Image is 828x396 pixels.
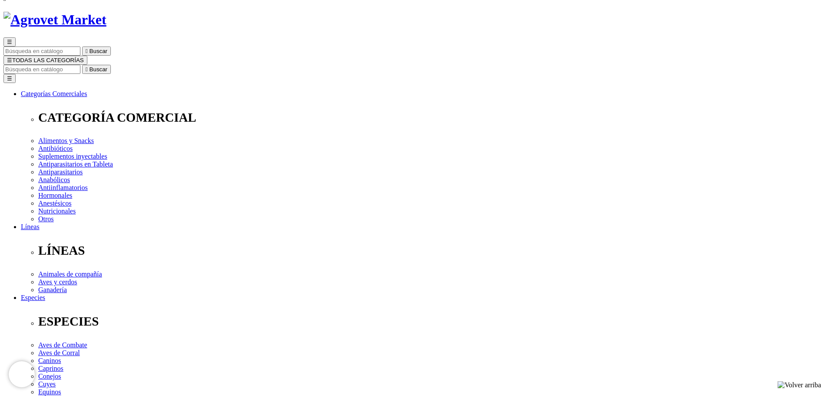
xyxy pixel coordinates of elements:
[38,357,61,364] a: Caninos
[38,286,67,293] a: Ganadería
[38,341,87,349] a: Aves de Combate
[38,373,61,380] a: Conejos
[38,388,61,396] a: Equinos
[38,184,88,191] a: Antiinflamatorios
[778,381,821,389] img: Volver arriba
[38,380,56,388] a: Cuyes
[7,39,12,45] span: ☰
[38,270,102,278] a: Animales de compañía
[38,243,825,258] p: LÍNEAS
[86,66,88,73] i: 
[90,66,107,73] span: Buscar
[86,48,88,54] i: 
[38,349,80,356] a: Aves de Corral
[21,294,45,301] a: Especies
[38,207,76,215] a: Nutricionales
[38,153,107,160] a: Suplementos inyectables
[7,57,12,63] span: ☰
[82,47,111,56] button:  Buscar
[38,110,825,125] p: CATEGORÍA COMERCIAL
[38,278,77,286] a: Aves y cerdos
[3,74,16,83] button: ☰
[38,176,70,183] a: Anabólicos
[38,145,73,152] a: Antibióticos
[3,37,16,47] button: ☰
[3,56,87,65] button: ☰TODAS LAS CATEGORÍAS
[38,192,72,199] a: Hormonales
[21,90,87,97] a: Categorías Comerciales
[82,65,111,74] button:  Buscar
[9,361,35,387] iframe: Brevo live chat
[90,48,107,54] span: Buscar
[3,47,80,56] input: Buscar
[38,200,71,207] a: Anestésicos
[21,223,40,230] a: Líneas
[3,65,80,74] input: Buscar
[38,160,113,168] a: Antiparasitarios en Tableta
[38,365,63,372] a: Caprinos
[38,215,54,223] a: Otros
[38,314,825,329] p: ESPECIES
[38,168,83,176] a: Antiparasitarios
[3,12,106,28] img: Agrovet Market
[38,137,94,144] a: Alimentos y Snacks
